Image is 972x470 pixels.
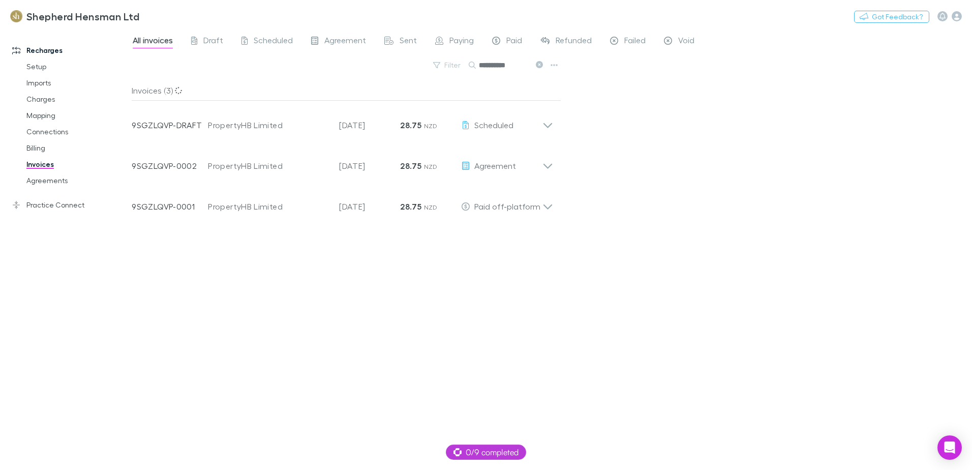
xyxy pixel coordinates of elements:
[339,160,400,172] p: [DATE]
[424,163,438,170] span: NZD
[400,201,421,212] strong: 28.75
[16,172,137,189] a: Agreements
[26,10,139,22] h3: Shepherd Hensman Ltd
[16,124,137,140] a: Connections
[2,42,137,58] a: Recharges
[400,120,421,130] strong: 28.75
[324,35,366,48] span: Agreement
[16,58,137,75] a: Setup
[132,119,208,131] p: 9SGZLQVP-DRAFT
[132,200,208,213] p: 9SGZLQVP-0001
[400,35,417,48] span: Sent
[208,119,329,131] div: PropertyHB Limited
[132,160,208,172] p: 9SGZLQVP-0002
[474,120,513,130] span: Scheduled
[624,35,646,48] span: Failed
[474,201,540,211] span: Paid off-platform
[2,197,137,213] a: Practice Connect
[424,122,438,130] span: NZD
[678,35,694,48] span: Void
[16,140,137,156] a: Billing
[124,182,561,223] div: 9SGZLQVP-0001PropertyHB Limited[DATE]28.75 NZDPaid off-platform
[208,200,329,213] div: PropertyHB Limited
[16,75,137,91] a: Imports
[16,156,137,172] a: Invoices
[449,35,474,48] span: Paying
[208,160,329,172] div: PropertyHB Limited
[16,107,137,124] a: Mapping
[254,35,293,48] span: Scheduled
[203,35,223,48] span: Draft
[339,119,400,131] p: [DATE]
[556,35,592,48] span: Refunded
[400,161,421,171] strong: 28.75
[506,35,522,48] span: Paid
[16,91,137,107] a: Charges
[4,4,145,28] a: Shepherd Hensman Ltd
[133,35,173,48] span: All invoices
[339,200,400,213] p: [DATE]
[428,59,467,71] button: Filter
[937,435,962,460] div: Open Intercom Messenger
[124,141,561,182] div: 9SGZLQVP-0002PropertyHB Limited[DATE]28.75 NZDAgreement
[124,101,561,141] div: 9SGZLQVP-DRAFTPropertyHB Limited[DATE]28.75 NZDScheduled
[474,161,516,170] span: Agreement
[854,11,929,23] button: Got Feedback?
[10,10,22,22] img: Shepherd Hensman Ltd's Logo
[424,203,438,211] span: NZD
